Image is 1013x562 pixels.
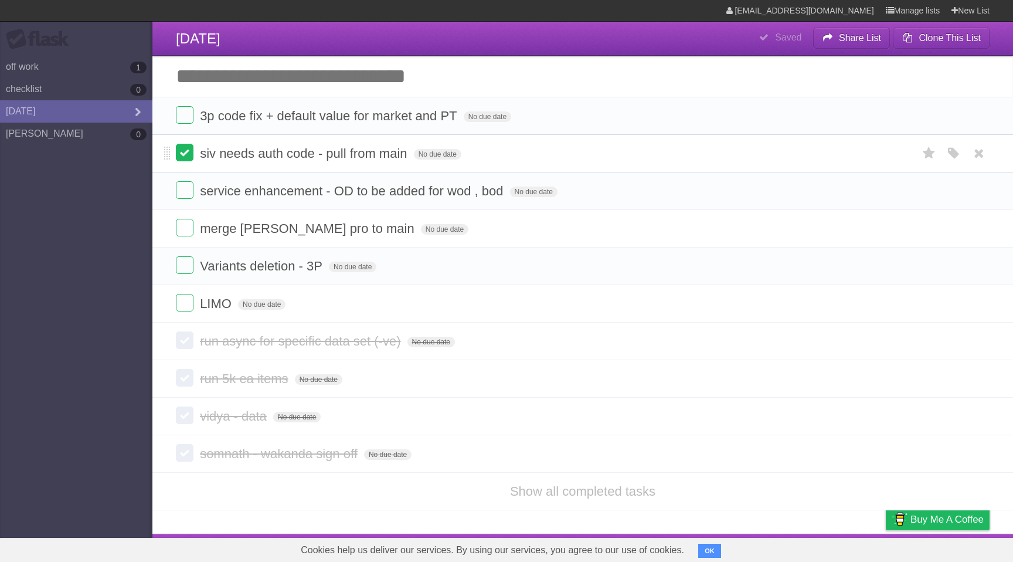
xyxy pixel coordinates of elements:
label: Star task [918,144,940,163]
span: Cookies help us deliver our services. By using our services, you agree to our use of cookies. [289,539,696,562]
label: Done [176,181,193,199]
label: Done [176,144,193,161]
label: Done [176,219,193,236]
label: Done [176,331,193,349]
span: run async for specific data set (-ve) [200,334,403,348]
label: Done [176,369,193,387]
b: 0 [130,84,147,96]
span: siv needs auth code - pull from main [200,146,410,161]
span: No due date [238,299,285,310]
label: Done [176,256,193,274]
span: somnath - wakanda sign off [200,446,361,461]
label: Done [176,444,193,462]
a: About [730,537,754,559]
label: Done [176,407,193,424]
span: No due date [295,374,342,385]
b: 0 [130,128,147,140]
span: Variants deletion - 3P [200,259,325,273]
a: Developers [769,537,816,559]
label: Done [176,106,193,124]
label: Done [176,294,193,312]
span: LIMO [200,296,234,311]
span: No due date [421,224,468,235]
span: run 5k ea items [200,371,291,386]
a: Suggest a feature [916,537,990,559]
span: No due date [329,262,376,272]
div: Flask [6,29,76,50]
span: vidya - data [200,409,270,424]
span: 3p code fix + default value for market and PT [200,109,460,123]
b: 1 [130,62,147,73]
b: Share List [839,33,881,43]
button: Share List [813,28,890,49]
span: service enhancement - OD to be added for wod , bod [200,184,506,198]
b: Clone This List [919,33,981,43]
span: No due date [414,149,461,160]
span: No due date [510,187,558,197]
button: OK [698,544,721,558]
a: Privacy [871,537,901,559]
img: Buy me a coffee [892,509,907,529]
span: No due date [273,412,321,422]
span: No due date [407,337,455,347]
a: Show all completed tasks [510,484,655,499]
span: No due date [364,449,412,460]
span: Buy me a coffee [910,509,984,530]
button: Clone This List [893,28,990,49]
a: Terms [831,537,856,559]
span: No due date [464,111,511,122]
span: [DATE] [176,31,220,46]
span: merge [PERSON_NAME] pro to main [200,221,417,236]
b: Saved [775,32,801,42]
a: Buy me a coffee [886,509,990,530]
